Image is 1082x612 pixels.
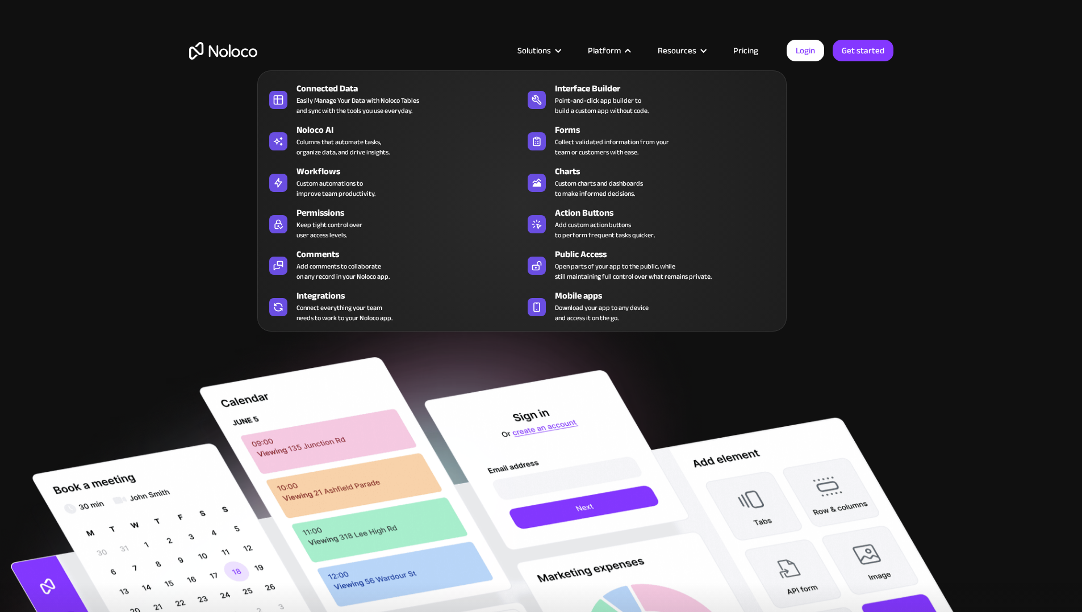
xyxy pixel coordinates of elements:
div: Workflows [296,165,527,178]
a: Public AccessOpen parts of your app to the public, whilestill maintaining full control over what ... [522,245,780,284]
nav: Platform [257,55,787,332]
div: Forms [555,123,786,137]
div: Custom charts and dashboards to make informed decisions. [555,178,643,199]
div: Resources [658,43,696,58]
a: Action ButtonsAdd custom action buttonsto perform frequent tasks quicker. [522,204,780,242]
div: Integrations [296,289,527,303]
a: home [189,42,257,60]
a: ChartsCustom charts and dashboardsto make informed decisions. [522,162,780,201]
div: Charts [555,165,786,178]
div: Interface Builder [555,82,786,95]
div: Add comments to collaborate on any record in your Noloco app. [296,261,390,282]
a: Noloco AIColumns that automate tasks,organize data, and drive insights. [264,121,522,160]
div: Noloco AI [296,123,527,137]
div: Action Buttons [555,206,786,220]
a: Mobile appsDownload your app to any deviceand access it on the go. [522,287,780,325]
div: Comments [296,248,527,261]
div: Resources [644,43,719,58]
div: Permissions [296,206,527,220]
div: Open parts of your app to the public, while still maintaining full control over what remains priv... [555,261,712,282]
div: Add custom action buttons to perform frequent tasks quicker. [555,220,655,240]
a: Interface BuilderPoint-and-click app builder tobuild a custom app without code. [522,79,780,118]
div: Public Access [555,248,786,261]
div: Custom automations to improve team productivity. [296,178,375,199]
div: Point-and-click app builder to build a custom app without code. [555,95,649,116]
div: Connect everything your team needs to work to your Noloco app. [296,303,392,323]
div: Mobile apps [555,289,786,303]
a: IntegrationsConnect everything your teamneeds to work to your Noloco app. [264,287,522,325]
span: Download your app to any device and access it on the go. [555,303,649,323]
div: Keep tight control over user access levels. [296,220,362,240]
h2: Business Apps for Teams [189,117,893,208]
a: CommentsAdd comments to collaborateon any record in your Noloco app. [264,245,522,284]
div: Easily Manage Your Data with Noloco Tables and sync with the tools you use everyday. [296,95,419,116]
a: PermissionsKeep tight control overuser access levels. [264,204,522,242]
a: Pricing [719,43,772,58]
div: Platform [574,43,644,58]
div: Connected Data [296,82,527,95]
a: WorkflowsCustom automations toimprove team productivity. [264,162,522,201]
div: Solutions [503,43,574,58]
a: FormsCollect validated information from yourteam or customers with ease. [522,121,780,160]
div: Columns that automate tasks, organize data, and drive insights. [296,137,390,157]
div: Solutions [517,43,551,58]
a: Get started [833,40,893,61]
div: Collect validated information from your team or customers with ease. [555,137,669,157]
a: Login [787,40,824,61]
div: Platform [588,43,621,58]
a: Connected DataEasily Manage Your Data with Noloco Tablesand sync with the tools you use everyday. [264,79,522,118]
